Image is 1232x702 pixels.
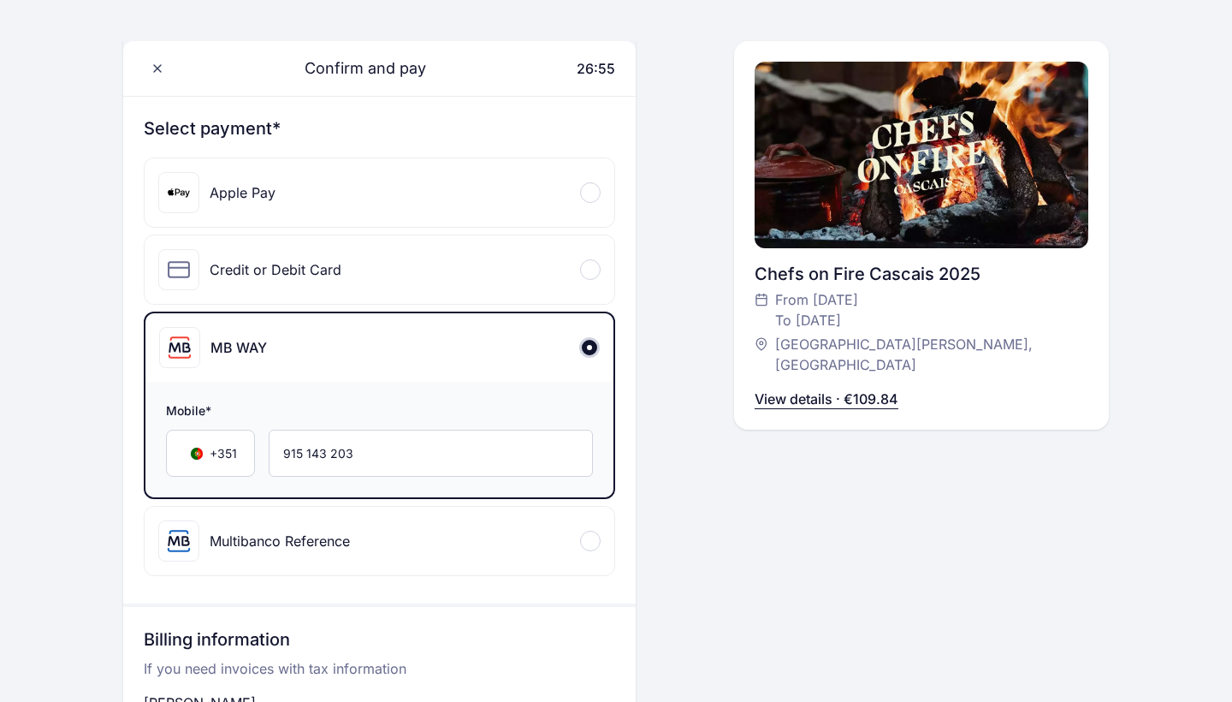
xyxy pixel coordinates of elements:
span: +351 [210,445,237,462]
div: MB WAY [210,337,267,358]
div: Apple Pay [210,182,275,203]
span: Mobile* [166,402,593,423]
h3: Select payment* [144,116,615,140]
input: Mobile [269,430,593,477]
div: Country Code Selector [166,430,255,477]
h3: Billing information [144,628,615,658]
p: View details · €109.84 [755,389,898,409]
div: Multibanco Reference [210,531,350,551]
span: 26:55 [577,60,615,77]
span: Confirm and pay [284,57,426,80]
div: Credit or Debit Card [210,259,341,280]
span: From [DATE] To [DATE] [775,289,858,330]
div: Chefs on Fire Cascais 2025 [755,262,1088,286]
span: [GEOGRAPHIC_DATA][PERSON_NAME], [GEOGRAPHIC_DATA] [775,334,1071,375]
p: If you need invoices with tax information [144,658,615,693]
